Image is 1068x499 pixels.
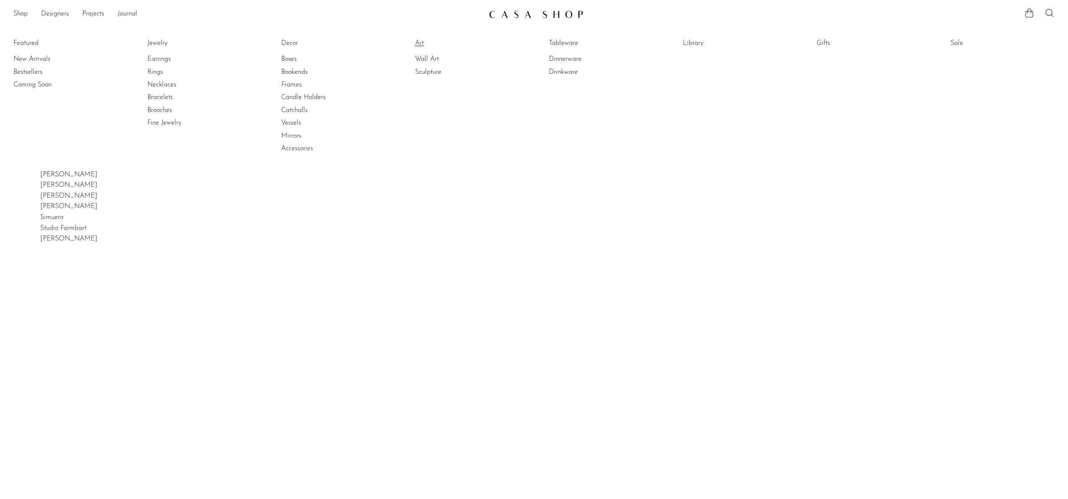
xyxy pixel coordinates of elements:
[13,7,482,21] ul: NEW HEADER MENU
[281,118,344,128] a: Vessels
[415,37,478,78] ul: Art
[147,93,210,102] a: Bracelets
[147,118,210,128] a: Fine Jewelry
[281,80,344,89] a: Frames
[281,39,344,48] a: Decor
[13,80,76,89] a: Coming Soon
[549,55,612,64] a: Dinnerware
[950,37,1013,53] ul: Sale
[281,93,344,102] a: Candle Holders
[415,55,478,64] a: Wall Art
[281,144,344,153] a: Accessories
[415,68,478,77] a: Sculpture
[147,68,210,77] a: Rings
[13,68,76,77] a: Bestsellers
[118,9,137,20] a: Journal
[13,53,76,91] ul: Featured
[40,214,63,221] a: Simuero
[147,80,210,89] a: Necklaces
[40,171,97,178] a: [PERSON_NAME]
[281,68,344,77] a: Bookends
[13,55,76,64] a: New Arrivals
[281,131,344,141] a: Mirrors
[40,203,97,210] a: [PERSON_NAME]
[281,106,344,115] a: Catchalls
[817,39,880,48] a: Gifts
[40,225,86,232] a: Studio Formbart
[82,9,104,20] a: Projects
[549,68,612,77] a: Drinkware
[683,37,746,53] ul: Library
[817,37,880,53] ul: Gifts
[147,39,210,48] a: Jewelry
[40,182,97,188] a: [PERSON_NAME]
[41,9,69,20] a: Designers
[281,55,344,64] a: Boxes
[549,37,612,78] ul: Tableware
[147,106,210,115] a: Brooches
[415,39,478,48] a: Art
[40,235,97,242] a: [PERSON_NAME]
[13,9,28,20] a: Shop
[147,37,210,130] ul: Jewelry
[950,39,1013,48] a: Sale
[683,39,746,48] a: Library
[147,55,210,64] a: Earrings
[40,193,97,199] a: [PERSON_NAME]
[549,39,612,48] a: Tableware
[13,7,482,21] nav: Desktop navigation
[281,37,344,155] ul: Decor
